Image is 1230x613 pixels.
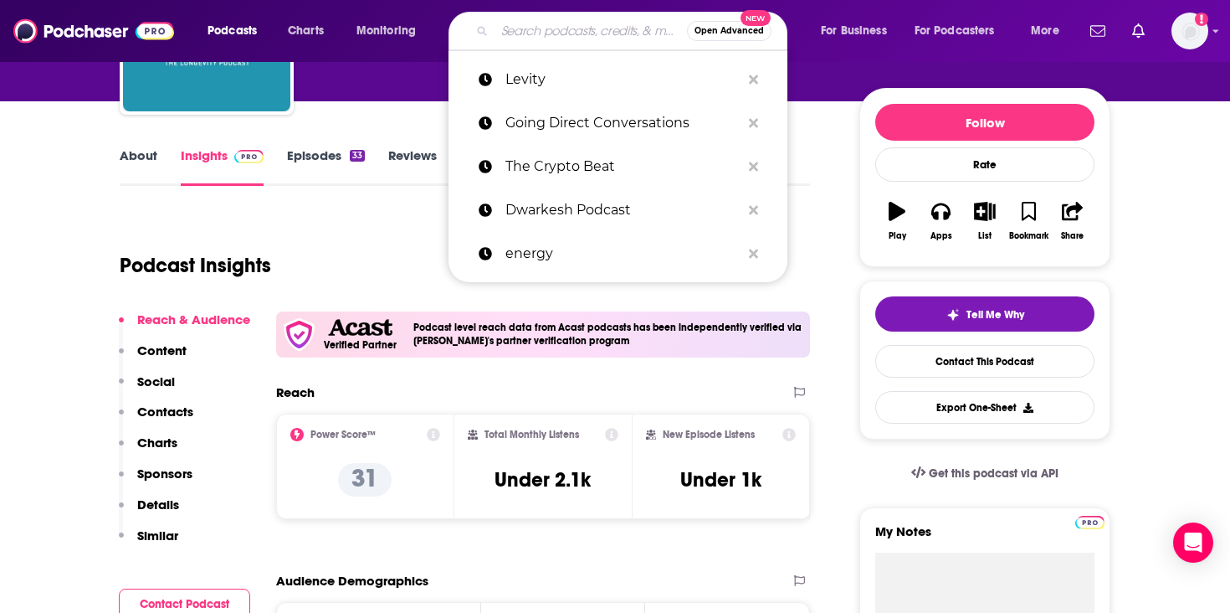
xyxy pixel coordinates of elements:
[276,573,428,589] h2: Audience Demographics
[1195,13,1208,26] svg: Add a profile image
[448,188,787,232] a: Dwarkesh Podcast
[1051,191,1094,251] button: Share
[464,12,803,50] div: Search podcasts, credits, & more...
[356,19,416,43] span: Monitoring
[875,523,1094,553] label: My Notes
[137,343,187,358] p: Content
[310,429,376,440] h2: Power Score™
[875,104,1094,141] button: Follow
[137,466,192,482] p: Sponsors
[1075,516,1104,529] img: Podchaser Pro
[963,191,1007,251] button: List
[448,145,787,188] a: The Crypto Beat
[119,404,193,435] button: Contacts
[287,147,365,186] a: Episodes33
[1007,191,1050,251] button: Bookmark
[234,150,264,163] img: Podchaser Pro
[875,191,919,251] button: Play
[137,373,175,389] p: Social
[1171,13,1208,49] img: User Profile
[505,145,741,188] p: The Crypto Beat
[1075,513,1104,529] a: Pro website
[120,147,157,186] a: About
[484,429,579,440] h2: Total Monthly Listens
[119,312,250,343] button: Reach & Audience
[181,147,264,186] a: InsightsPodchaser Pro
[889,231,906,241] div: Play
[137,435,177,451] p: Charts
[448,232,787,276] a: energy
[809,18,908,44] button: open menu
[875,296,1094,332] button: tell me why sparkleTell Me Why
[276,384,315,400] h2: Reach
[283,318,315,351] img: verfied icon
[388,147,437,186] a: Reviews
[208,19,257,43] span: Podcasts
[495,18,687,44] input: Search podcasts, credits, & more...
[875,391,1094,424] button: Export One-Sheet
[966,308,1024,322] span: Tell Me Why
[288,19,324,43] span: Charts
[904,18,1019,44] button: open menu
[1171,13,1208,49] span: Logged in as derettb
[137,312,250,327] p: Reach & Audience
[119,497,179,528] button: Details
[277,18,334,44] a: Charts
[1009,231,1048,241] div: Bookmark
[946,308,960,322] img: tell me why sparkle
[505,188,741,232] p: Dwarkesh Podcast
[413,322,803,347] h4: Podcast level reach data from Acast podcasts has been independently verified via [PERSON_NAME]'s ...
[119,466,192,497] button: Sponsors
[687,21,771,41] button: Open AdvancedNew
[1061,231,1084,241] div: Share
[978,231,992,241] div: List
[1019,18,1080,44] button: open menu
[448,101,787,145] a: Going Direct Conversations
[505,58,741,101] p: Levity
[1171,13,1208,49] button: Show profile menu
[505,232,741,276] p: energy
[1031,19,1059,43] span: More
[350,150,365,162] div: 33
[137,497,179,513] p: Details
[328,319,392,337] img: Acast
[338,463,392,497] p: 31
[119,435,177,466] button: Charts
[1084,17,1112,45] a: Show notifications dropdown
[741,10,771,26] span: New
[915,19,995,43] span: For Podcasters
[875,147,1094,182] div: Rate
[495,467,591,492] h3: Under 2.1k
[137,528,178,543] p: Similar
[345,18,438,44] button: open menu
[898,453,1072,494] a: Get this podcast via API
[929,466,1058,481] span: Get this podcast via API
[13,15,174,47] img: Podchaser - Follow, Share and Rate Podcasts
[119,343,187,373] button: Content
[930,231,952,241] div: Apps
[875,345,1094,378] a: Contact This Podcast
[120,253,271,278] h1: Podcast Insights
[137,404,193,420] p: Contacts
[663,429,755,440] h2: New Episode Listens
[119,528,178,559] button: Similar
[505,101,741,145] p: Going Direct Conversations
[1173,523,1213,563] div: Open Intercom Messenger
[196,18,279,44] button: open menu
[448,58,787,101] a: Levity
[694,27,764,35] span: Open Advanced
[119,373,175,404] button: Social
[1125,17,1151,45] a: Show notifications dropdown
[821,19,887,43] span: For Business
[919,191,962,251] button: Apps
[324,340,397,350] h5: Verified Partner
[680,467,761,492] h3: Under 1k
